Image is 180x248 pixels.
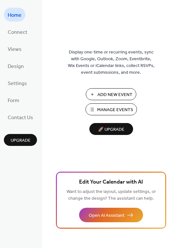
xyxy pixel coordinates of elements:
[89,212,124,219] span: Open AI Assistant
[68,49,155,76] span: Display one-time or recurring events, sync with Google, Outlook, Zoom, Eventbrite, Wix Events or ...
[8,96,19,106] span: Form
[8,10,22,20] span: Home
[97,107,133,113] span: Manage Events
[4,59,28,73] a: Design
[79,178,143,187] span: Edit Your Calendar with AI
[8,27,27,37] span: Connect
[67,187,156,203] span: Want to adjust the layout, update settings, or change the design? The assistant can help.
[8,44,22,54] span: Views
[4,25,31,39] a: Connect
[93,125,129,134] span: 🚀 Upgrade
[8,62,24,72] span: Design
[86,88,136,100] button: Add New Event
[4,42,25,56] a: Views
[4,8,25,22] a: Home
[4,110,37,124] a: Contact Us
[4,134,37,146] button: Upgrade
[8,113,33,123] span: Contact Us
[11,137,31,144] span: Upgrade
[4,93,23,107] a: Form
[97,91,132,98] span: Add New Event
[85,103,137,115] button: Manage Events
[8,79,27,89] span: Settings
[79,208,143,222] button: Open AI Assistant
[89,123,133,135] button: 🚀 Upgrade
[4,76,31,90] a: Settings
